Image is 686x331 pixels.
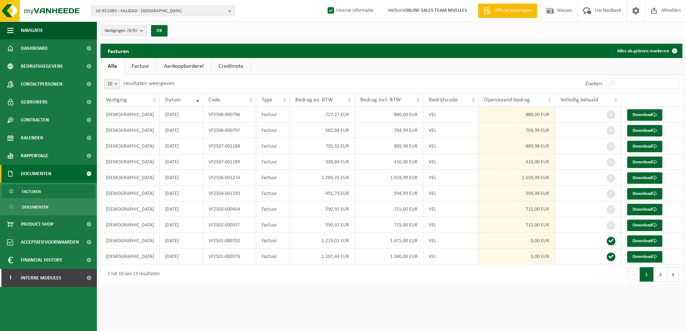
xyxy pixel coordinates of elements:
[100,58,124,75] a: Alle
[203,201,257,217] td: VF2503-000454
[479,249,555,264] td: 0,00 EUR
[256,138,290,154] td: Factuur
[429,97,458,103] span: Bedrijfscode
[256,217,290,233] td: Factuur
[290,170,355,186] td: 1.289,25 EUR
[160,123,203,138] td: [DATE]
[479,138,555,154] td: 889,98 EUR
[423,217,479,233] td: VEL
[100,25,147,36] button: Vestigingen(9/9)
[355,186,423,201] td: 594,99 EUR
[256,123,290,138] td: Factuur
[627,157,662,168] a: Download
[203,154,257,170] td: VF2507-001189
[654,267,668,282] button: 2
[355,217,423,233] td: 715,00 EUR
[21,147,48,165] span: Rapportage
[203,107,257,123] td: VF2508-000796
[21,215,53,233] span: Product Shop
[290,217,355,233] td: 590,91 EUR
[256,201,290,217] td: Factuur
[21,251,62,269] span: Financial History
[627,235,662,247] a: Download
[478,4,537,18] a: Offerte aanvragen
[290,201,355,217] td: 590,91 EUR
[21,111,49,129] span: Contracten
[262,97,272,103] span: Type
[423,201,479,217] td: VEL
[423,249,479,264] td: VEL
[256,154,290,170] td: Factuur
[355,249,423,264] td: 1.340,00 EUR
[256,107,290,123] td: Factuur
[203,186,257,201] td: VF2504-001193
[290,123,355,138] td: 582,64 EUR
[585,81,603,87] label: Zoeken:
[326,5,373,16] label: Interne informatie
[355,107,423,123] td: 880,00 EUR
[160,201,203,217] td: [DATE]
[627,141,662,152] a: Download
[256,233,290,249] td: Factuur
[423,123,479,138] td: VEL
[104,268,160,281] div: 1 tot 10 van 13 resultaten
[91,5,235,16] button: 10-951085 - KALIDAD - [GEOGRAPHIC_DATA]
[493,7,534,14] span: Offerte aanvragen
[100,217,160,233] td: [DEMOGRAPHIC_DATA]
[160,107,203,123] td: [DATE]
[203,170,257,186] td: VF2506-001274
[484,97,530,103] span: Openstaand bedrag
[423,138,479,154] td: VEL
[21,39,48,57] span: Dashboard
[290,107,355,123] td: 727,27 EUR
[160,154,203,170] td: [DATE]
[423,233,479,249] td: VEL
[160,217,203,233] td: [DATE]
[295,97,333,103] span: Bedrag ex. BTW
[21,75,62,93] span: Contactpersonen
[355,138,423,154] td: 889,98 EUR
[668,267,679,282] button: Next
[22,200,48,214] span: Documenten
[290,154,355,170] td: 338,84 EUR
[95,6,225,16] span: 10-951085 - KALIDAD - [GEOGRAPHIC_DATA]
[21,269,61,287] span: Interne modules
[100,170,160,186] td: [DEMOGRAPHIC_DATA]
[100,44,136,58] h2: Facturen
[21,21,43,39] span: Navigatie
[479,233,555,249] td: 0,00 EUR
[160,138,203,154] td: [DATE]
[127,28,137,33] count: (9/9)
[160,233,203,249] td: [DATE]
[355,154,423,170] td: 410,00 EUR
[160,186,203,201] td: [DATE]
[479,217,555,233] td: 715,00 EUR
[22,185,41,198] span: Facturen
[104,25,137,36] span: Vestigingen
[355,170,423,186] td: 1.559,99 EUR
[21,165,51,183] span: Documenten
[203,249,257,264] td: VF2501-000376
[160,170,203,186] td: [DATE]
[203,138,257,154] td: VF2507-001188
[106,97,127,103] span: Vestiging
[100,233,160,249] td: [DEMOGRAPHIC_DATA]
[627,251,662,263] a: Download
[627,220,662,231] a: Download
[100,123,160,138] td: [DEMOGRAPHIC_DATA]
[100,201,160,217] td: [DEMOGRAPHIC_DATA]
[211,58,250,75] a: Creditnota
[479,201,555,217] td: 715,00 EUR
[360,97,401,103] span: Bedrag incl. BTW
[404,8,467,13] strong: ONLINE SALES TEAM NIVELLES
[423,170,479,186] td: VEL
[203,123,257,138] td: VF2508-000797
[627,172,662,184] a: Download
[423,186,479,201] td: VEL
[290,186,355,201] td: 491,73 EUR
[7,269,14,287] span: I
[203,233,257,249] td: VF2501-000702
[479,170,555,186] td: 1.559,99 EUR
[423,154,479,170] td: VEL
[165,97,181,103] span: Datum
